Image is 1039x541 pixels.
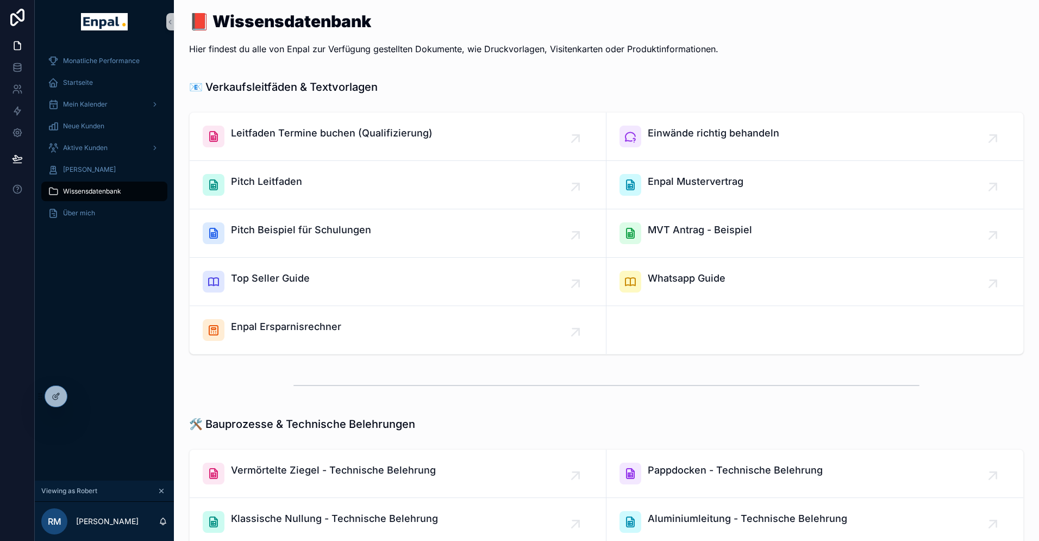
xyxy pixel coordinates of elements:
[63,57,140,65] span: Monatliche Performance
[231,271,310,286] span: Top Seller Guide
[190,209,606,258] a: Pitch Beispiel für Schulungen
[41,138,167,158] a: Aktive Kunden
[606,450,1023,498] a: Pappdocken - Technische Belehrung
[35,43,174,237] div: scrollable content
[190,450,606,498] a: Vermörtelte Ziegel - Technische Belehrung
[648,271,725,286] span: Whatsapp Guide
[41,160,167,179] a: [PERSON_NAME]
[231,511,438,526] span: Klassische Nullung - Technische Belehrung
[76,516,139,527] p: [PERSON_NAME]
[231,126,433,141] span: Leitfaden Termine buchen (Qualifizierung)
[63,122,104,130] span: Neue Kunden
[41,73,167,92] a: Startseite
[606,113,1023,161] a: Einwände richtig behandeln
[63,209,95,217] span: Über mich
[648,463,823,478] span: Pappdocken - Technische Belehrung
[648,222,752,238] span: MVT Antrag - Beispiel
[63,165,116,174] span: [PERSON_NAME]
[189,416,415,432] h1: 🛠️ Bauprozesse & Technische Belehrungen
[81,13,127,30] img: App logo
[41,487,97,495] span: Viewing as Robert
[190,306,606,354] a: Enpal Ersparnisrechner
[63,100,108,109] span: Mein Kalender
[231,174,302,189] span: Pitch Leitfaden
[41,182,167,201] a: Wissensdatenbank
[63,187,121,196] span: Wissensdatenbank
[41,95,167,114] a: Mein Kalender
[63,144,108,152] span: Aktive Kunden
[648,511,847,526] span: Aluminiumleitung - Technische Belehrung
[231,222,371,238] span: Pitch Beispiel für Schulungen
[231,463,436,478] span: Vermörtelte Ziegel - Technische Belehrung
[231,319,341,334] span: Enpal Ersparnisrechner
[190,258,606,306] a: Top Seller Guide
[648,126,779,141] span: Einwände richtig behandeln
[189,13,718,29] h1: 📕 Wissensdatenbank
[606,258,1023,306] a: Whatsapp Guide
[606,161,1023,209] a: Enpal Mustervertrag
[63,78,93,87] span: Startseite
[48,515,61,528] span: RM
[648,174,743,189] span: Enpal Mustervertrag
[41,51,167,71] a: Monatliche Performance
[41,116,167,136] a: Neue Kunden
[606,209,1023,258] a: MVT Antrag - Beispiel
[190,161,606,209] a: Pitch Leitfaden
[190,113,606,161] a: Leitfaden Termine buchen (Qualifizierung)
[189,79,378,95] h1: 📧 Verkaufsleitfäden & Textvorlagen
[41,203,167,223] a: Über mich
[189,42,718,55] p: Hier findest du alle von Enpal zur Verfügung gestellten Dokumente, wie Druckvorlagen, Visitenkart...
